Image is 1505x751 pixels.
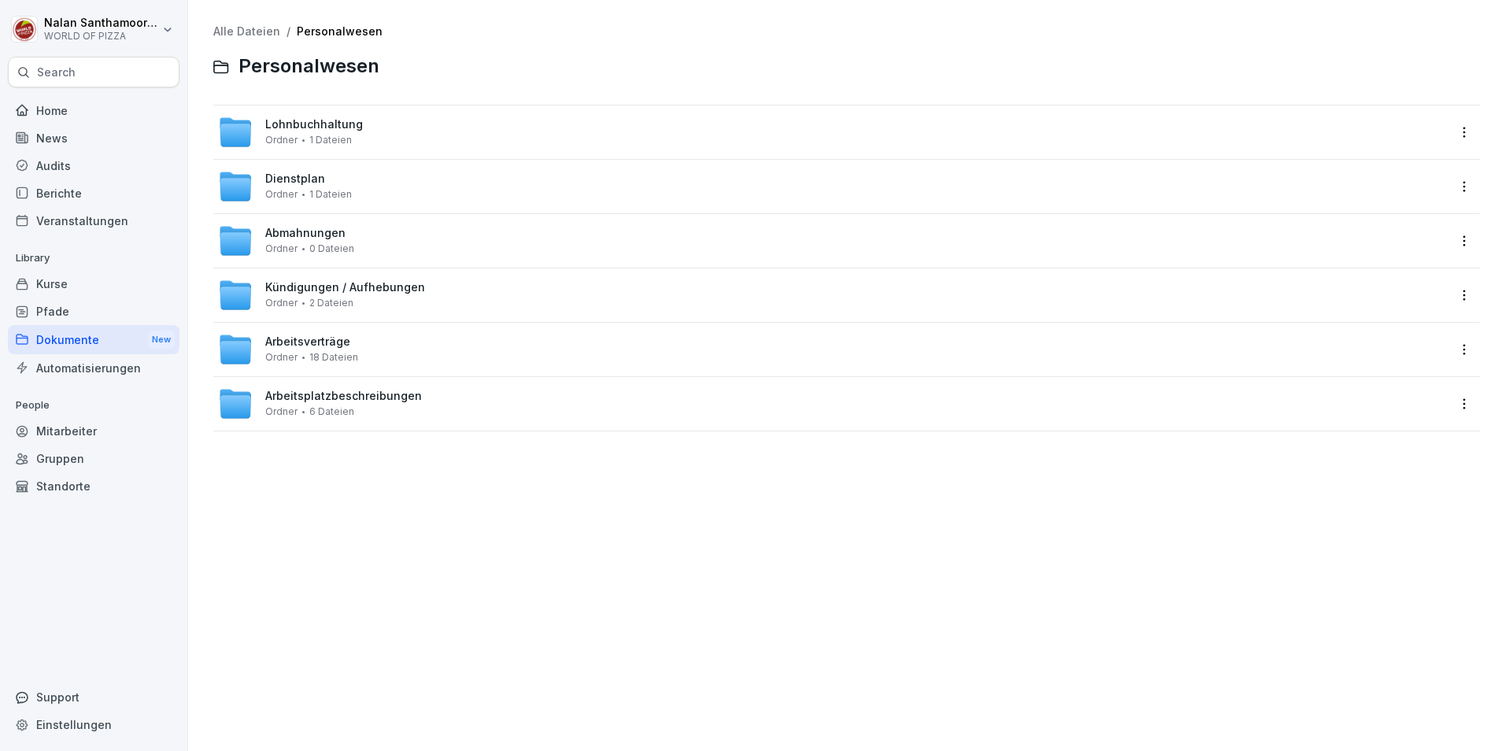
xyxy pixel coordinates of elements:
div: New [148,331,175,349]
span: Abmahnungen [265,227,346,240]
span: Ordner [265,243,298,254]
div: Support [8,683,179,711]
a: Personalwesen [297,24,383,38]
span: / [287,25,290,39]
span: 6 Dateien [309,406,354,417]
a: ArbeitsplatzbeschreibungenOrdner6 Dateien [218,387,1447,421]
a: ArbeitsverträgeOrdner18 Dateien [218,332,1447,367]
p: Search [37,65,76,80]
span: Ordner [265,189,298,200]
a: News [8,124,179,152]
a: Veranstaltungen [8,207,179,235]
a: Standorte [8,472,179,500]
a: Gruppen [8,445,179,472]
div: Dokumente [8,325,179,354]
span: 2 Dateien [309,298,353,309]
a: DienstplanOrdner1 Dateien [218,169,1447,204]
a: Kündigungen / AufhebungenOrdner2 Dateien [218,278,1447,313]
a: Automatisierungen [8,354,179,382]
p: People [8,393,179,418]
span: Ordner [265,352,298,363]
span: Arbeitsverträge [265,335,350,349]
span: Arbeitsplatzbeschreibungen [265,390,422,403]
span: 0 Dateien [309,243,354,254]
p: WORLD OF PIZZA [44,31,159,42]
span: 1 Dateien [309,189,352,200]
span: Lohnbuchhaltung [265,118,363,131]
a: Einstellungen [8,711,179,738]
a: Audits [8,152,179,179]
span: Ordner [265,406,298,417]
a: LohnbuchhaltungOrdner1 Dateien [218,115,1447,150]
a: Alle Dateien [213,24,280,38]
span: 18 Dateien [309,352,358,363]
a: DokumenteNew [8,325,179,354]
span: 1 Dateien [309,135,352,146]
a: AbmahnungenOrdner0 Dateien [218,224,1447,258]
a: Mitarbeiter [8,417,179,445]
span: Ordner [265,135,298,146]
a: Home [8,97,179,124]
p: Nalan Santhamoorthy [44,17,159,30]
p: Library [8,246,179,271]
a: Kurse [8,270,179,298]
span: Dienstplan [265,172,325,186]
a: Berichte [8,179,179,207]
span: Kündigungen / Aufhebungen [265,281,425,294]
span: Ordner [265,298,298,309]
a: Pfade [8,298,179,325]
span: Personalwesen [239,55,379,78]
